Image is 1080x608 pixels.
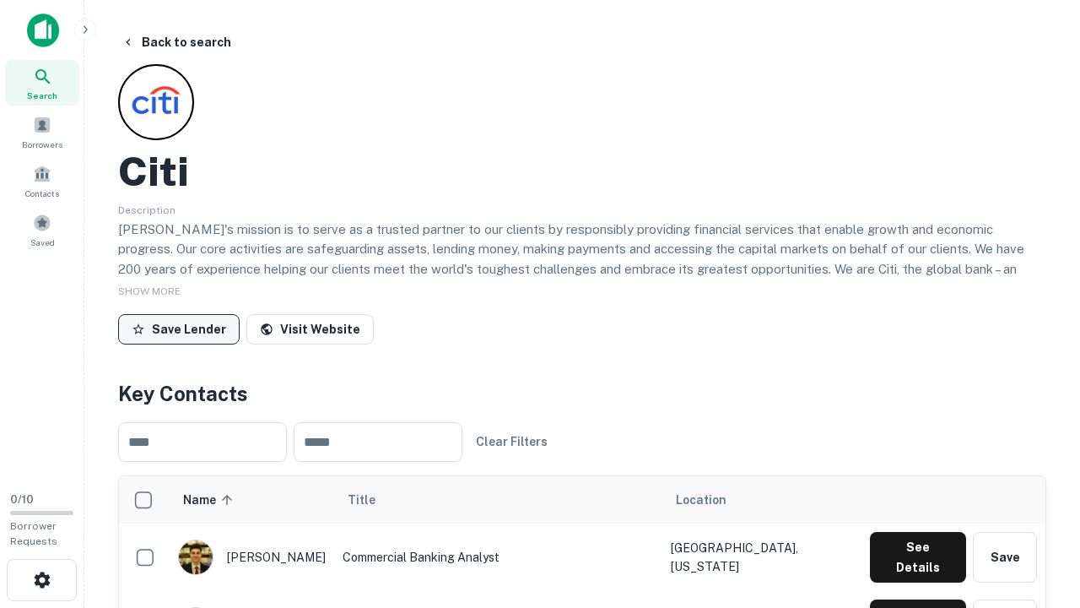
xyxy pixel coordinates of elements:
span: Name [183,490,238,510]
button: Clear Filters [469,426,554,457]
a: Contacts [5,158,79,204]
div: [PERSON_NAME] [178,540,326,575]
span: 0 / 10 [10,493,34,506]
td: [GEOGRAPHIC_DATA], [US_STATE] [662,524,861,591]
a: Visit Website [246,314,374,345]
span: Title [348,490,397,510]
button: Back to search [115,27,238,57]
a: Saved [5,207,79,252]
h2: Citi [118,147,189,196]
th: Title [334,476,662,524]
th: Name [170,476,334,524]
span: Borrower Requests [10,520,57,547]
span: SHOW MORE [118,285,181,297]
td: Commercial Banking Analyst [334,524,662,591]
img: 1753279374948 [179,540,213,574]
button: Save Lender [118,314,240,345]
button: See Details [870,532,966,583]
span: Contacts [25,187,59,200]
img: capitalize-icon.png [27,14,59,47]
th: Location [662,476,861,524]
span: Search [27,89,57,102]
a: Borrowers [5,109,79,155]
a: Search [5,60,79,106]
iframe: Chat Widget [996,473,1080,554]
span: Location [676,490,726,510]
span: Description [118,204,175,216]
span: Borrowers [22,138,62,151]
button: Save [973,532,1037,583]
p: [PERSON_NAME]'s mission is to serve as a trusted partner to our clients by responsibly providing ... [118,220,1046,319]
h4: Key Contacts [118,378,1046,409]
span: Saved [30,236,55,249]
